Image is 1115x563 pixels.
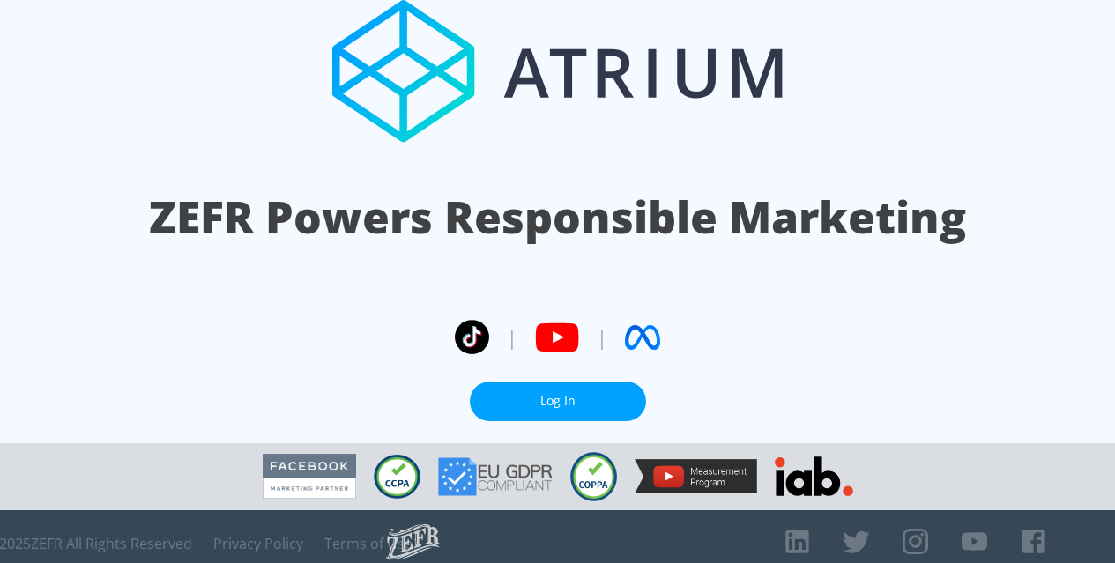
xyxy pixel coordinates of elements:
[597,324,607,351] span: |
[324,535,413,552] a: Terms of Use
[635,459,757,493] img: YouTube Measurement Program
[507,324,517,351] span: |
[149,187,966,248] h1: ZEFR Powers Responsible Marketing
[213,535,303,552] a: Privacy Policy
[438,457,553,496] img: GDPR Compliant
[470,382,646,421] a: Log In
[570,452,617,501] img: COPPA Compliant
[775,456,853,496] img: IAB
[374,455,420,499] img: CCPA Compliant
[263,454,356,499] img: Facebook Marketing Partner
